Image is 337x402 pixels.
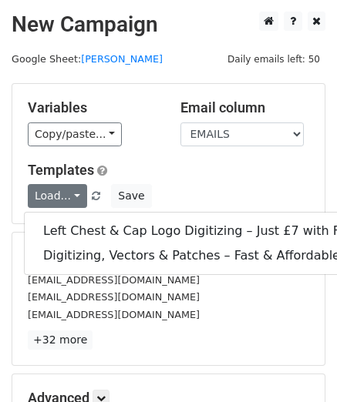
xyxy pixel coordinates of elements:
[222,53,325,65] a: Daily emails left: 50
[260,328,337,402] iframe: Chat Widget
[222,51,325,68] span: Daily emails left: 50
[28,274,200,286] small: [EMAIL_ADDRESS][DOMAIN_NAME]
[81,53,163,65] a: [PERSON_NAME]
[28,99,157,116] h5: Variables
[111,184,151,208] button: Save
[28,291,200,303] small: [EMAIL_ADDRESS][DOMAIN_NAME]
[28,330,93,350] a: +32 more
[28,122,122,146] a: Copy/paste...
[12,53,163,65] small: Google Sheet:
[180,99,310,116] h5: Email column
[28,184,87,208] a: Load...
[28,309,200,320] small: [EMAIL_ADDRESS][DOMAIN_NAME]
[12,12,325,38] h2: New Campaign
[28,162,94,178] a: Templates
